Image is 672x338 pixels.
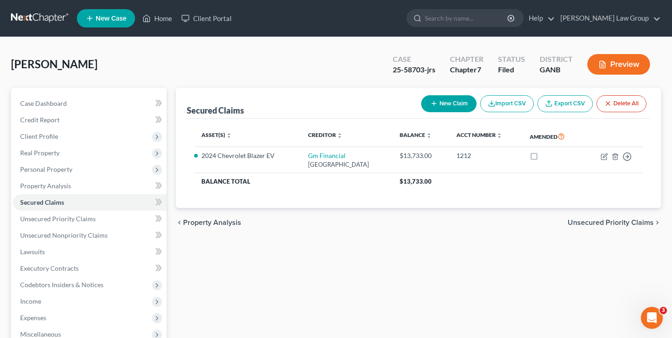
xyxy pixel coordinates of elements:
[568,219,654,226] span: Unsecured Priority Claims
[568,219,661,226] button: Unsecured Priority Claims chevron_right
[20,215,96,223] span: Unsecured Priority Claims
[641,307,663,329] iframe: Intercom live chat
[13,260,167,277] a: Executory Contracts
[587,54,650,75] button: Preview
[11,57,98,71] span: [PERSON_NAME]
[480,95,534,112] button: Import CSV
[498,65,525,75] div: Filed
[176,219,183,226] i: chevron_left
[400,151,442,160] div: $13,733.00
[20,198,64,206] span: Secured Claims
[456,151,515,160] div: 1212
[456,131,502,138] a: Acct Number unfold_more
[425,10,509,27] input: Search by name...
[13,95,167,112] a: Case Dashboard
[497,133,502,138] i: unfold_more
[20,182,71,190] span: Property Analysis
[20,330,61,338] span: Miscellaneous
[20,116,60,124] span: Credit Report
[13,227,167,244] a: Unsecured Nonpriority Claims
[450,54,483,65] div: Chapter
[426,133,432,138] i: unfold_more
[201,131,232,138] a: Asset(s) unfold_more
[654,219,661,226] i: chevron_right
[400,178,432,185] span: $13,733.00
[498,54,525,65] div: Status
[393,65,435,75] div: 25-58703-jrs
[660,307,667,314] span: 3
[537,95,593,112] a: Export CSV
[13,194,167,211] a: Secured Claims
[187,105,244,116] div: Secured Claims
[20,264,79,272] span: Executory Contracts
[201,151,293,160] li: 2024 Chevrolet Blazer EV
[450,65,483,75] div: Chapter
[308,131,342,138] a: Creditor unfold_more
[477,65,481,74] span: 7
[13,178,167,194] a: Property Analysis
[596,95,646,112] button: Delete All
[540,65,573,75] div: GANB
[20,99,67,107] span: Case Dashboard
[20,165,72,173] span: Personal Property
[20,281,103,289] span: Codebtors Insiders & Notices
[176,219,241,226] button: chevron_left Property Analysis
[13,211,167,227] a: Unsecured Priority Claims
[20,132,58,140] span: Client Profile
[421,95,477,112] button: New Claim
[337,133,342,138] i: unfold_more
[226,133,232,138] i: unfold_more
[540,54,573,65] div: District
[13,244,167,260] a: Lawsuits
[556,10,661,27] a: [PERSON_NAME] Law Group
[177,10,236,27] a: Client Portal
[96,15,126,22] span: New Case
[183,219,241,226] span: Property Analysis
[20,297,41,305] span: Income
[524,10,555,27] a: Help
[194,173,392,190] th: Balance Total
[393,54,435,65] div: Case
[20,314,46,322] span: Expenses
[308,160,385,169] div: [GEOGRAPHIC_DATA]
[308,152,346,159] a: Gm Financial
[20,149,60,157] span: Real Property
[20,248,45,256] span: Lawsuits
[522,126,583,147] th: Amended
[13,112,167,128] a: Credit Report
[138,10,177,27] a: Home
[20,231,108,239] span: Unsecured Nonpriority Claims
[400,131,432,138] a: Balance unfold_more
